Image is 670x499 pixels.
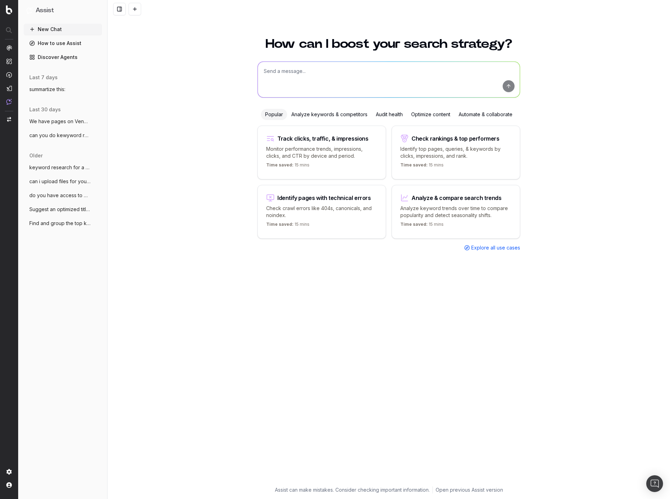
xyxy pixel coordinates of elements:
[29,164,91,171] span: keyword research for a page about a mass
[436,486,503,493] a: Open previous Assist version
[24,38,102,49] a: How to use Assist
[6,469,12,475] img: Setting
[6,5,12,14] img: Botify logo
[27,6,99,15] button: Assist
[266,162,293,167] span: Time saved:
[257,38,520,50] h1: How can I boost your search strategy?
[6,72,12,78] img: Activation
[6,45,12,51] img: Analytics
[6,85,12,91] img: Studio
[400,146,511,159] p: Identify top pages, queries, & keywords by clicks, impressions, and rank.
[266,222,309,230] p: 15 mins
[29,178,91,185] span: can i upload files for you to analyze
[266,205,377,219] p: Check crawl errors like 404s, canonicals, and noindex.
[266,162,309,171] p: 15 mins
[287,109,372,120] div: Analyze keywords & competitors
[261,109,287,120] div: Popular
[412,136,500,141] div: Check rankings & top performers
[471,244,520,251] span: Explore all use cases
[400,162,428,167] span: Time saved:
[6,58,12,64] img: Intelligence
[400,162,444,171] p: 15 mins
[277,195,371,201] div: Identify pages with technical errors
[400,205,511,219] p: Analyze keyword trends over time to compare popularity and detect seasonality shifts.
[464,244,520,251] a: Explore all use cases
[266,146,377,159] p: Monitor performance trends, impressions, clicks, and CTR by device and period.
[29,192,91,199] span: do you have access to my SEM Rush data
[24,218,102,229] button: Find and group the top keywords for acco
[24,176,102,187] button: can i upload files for you to analyze
[24,24,102,35] button: New Chat
[24,116,102,127] button: We have pages on Venmo and CashApp refer
[24,84,102,95] button: summartize this:
[27,7,33,14] img: Assist
[29,206,91,213] span: Suggest an optimized title and descripti
[29,74,58,81] span: last 7 days
[400,222,444,230] p: 15 mins
[277,136,369,141] div: Track clicks, traffic, & impressions
[407,109,454,120] div: Optimize content
[24,190,102,201] button: do you have access to my SEM Rush data
[29,220,91,227] span: Find and group the top keywords for acco
[24,204,102,215] button: Suggest an optimized title and descripti
[412,195,502,201] div: Analyze & compare search trends
[24,130,102,141] button: can you do kewyword research for this pa
[7,117,11,122] img: Switch project
[6,99,12,105] img: Assist
[266,222,293,227] span: Time saved:
[29,152,43,159] span: older
[454,109,517,120] div: Automate & collaborate
[372,109,407,120] div: Audit health
[6,482,12,488] img: My account
[646,475,663,492] div: Open Intercom Messenger
[29,86,65,93] span: summartize this:
[36,6,54,15] h1: Assist
[29,118,91,125] span: We have pages on Venmo and CashApp refer
[275,486,430,493] p: Assist can make mistakes. Consider checking important information.
[29,106,61,113] span: last 30 days
[400,222,428,227] span: Time saved:
[29,132,91,139] span: can you do kewyword research for this pa
[24,162,102,173] button: keyword research for a page about a mass
[24,52,102,63] a: Discover Agents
